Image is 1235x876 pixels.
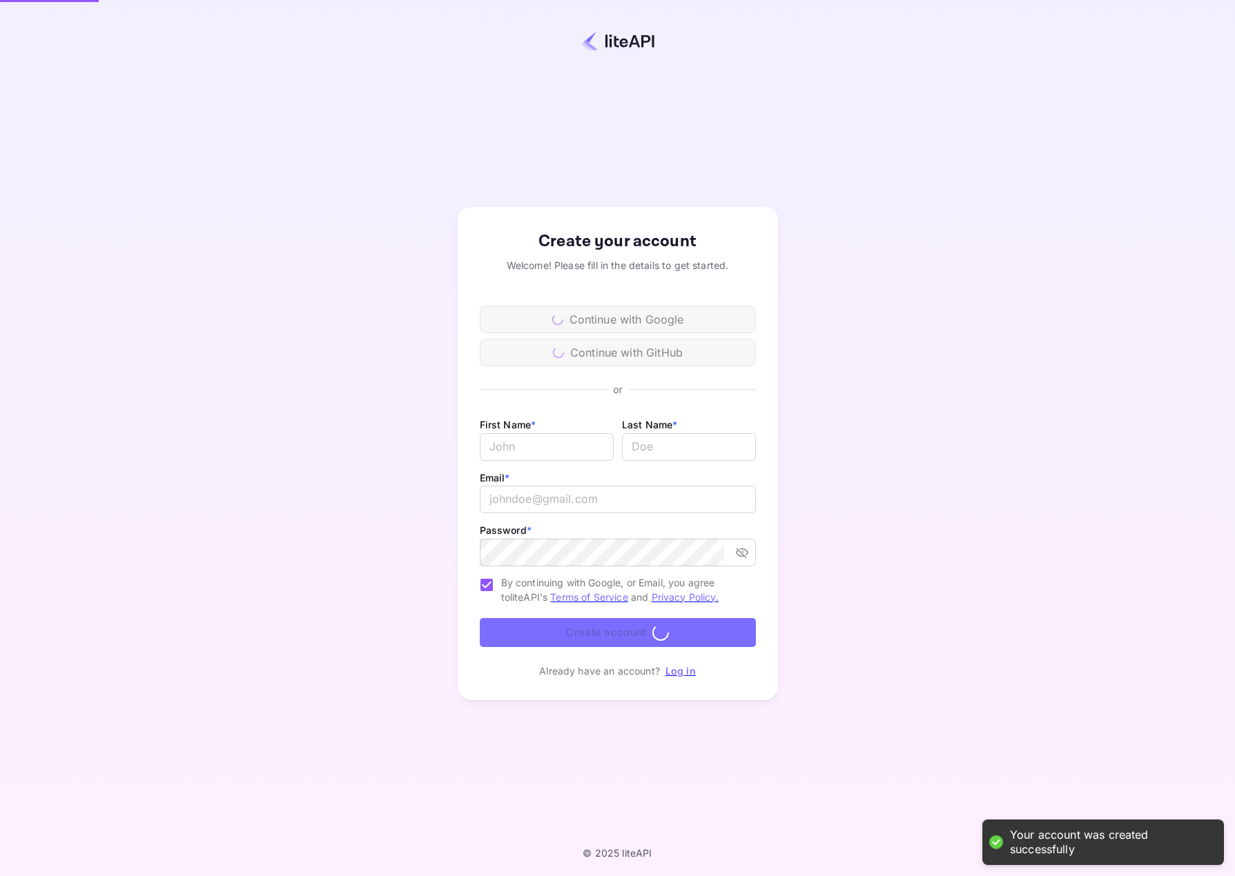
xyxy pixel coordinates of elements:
span: By continuing with Google, or Email, you agree to liteAPI's and [501,575,745,604]
a: Terms of Service [550,591,628,603]
a: Log in [665,665,696,677]
img: liteapi [581,31,654,51]
a: Privacy Policy. [652,591,719,603]
label: Email [480,472,510,484]
label: First Name [480,419,536,430]
input: Doe [622,433,756,461]
div: Welcome! Please fill in the details to get started. [480,258,756,272]
input: John [480,433,614,461]
button: toggle password visibility [730,540,755,565]
label: Password [480,524,532,536]
div: Create your account [480,229,756,254]
p: © 2025 liteAPI [583,847,652,859]
div: Your account was created successfully [1010,828,1210,857]
p: Already have an account? [539,664,660,678]
label: Last Name [622,419,678,430]
div: Continue with GitHub [480,339,756,366]
div: Continue with Google [480,306,756,333]
input: johndoe@gmail.com [480,486,756,513]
